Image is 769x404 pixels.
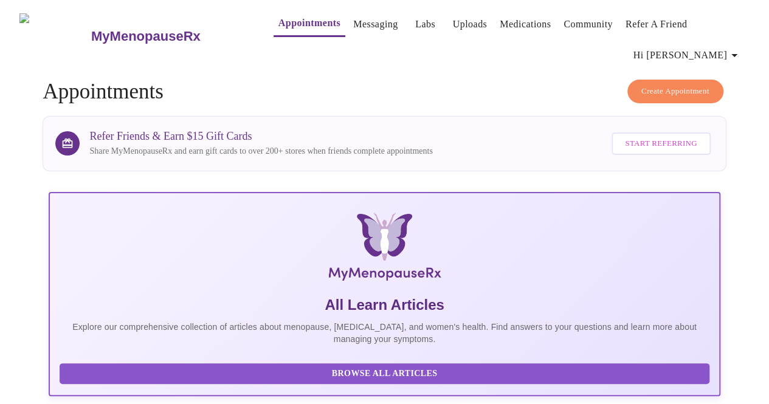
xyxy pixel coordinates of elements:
a: Labs [415,16,435,33]
a: Start Referring [609,126,713,161]
button: Uploads [448,12,492,36]
button: Labs [406,12,445,36]
a: Browse All Articles [60,368,712,378]
a: Community [564,16,613,33]
button: Community [559,12,618,36]
button: Browse All Articles [60,363,709,385]
a: Medications [500,16,551,33]
h5: All Learn Articles [60,295,709,315]
a: MyMenopauseRx [89,15,249,58]
p: Explore our comprehensive collection of articles about menopause, [MEDICAL_DATA], and women's hea... [60,321,709,345]
button: Create Appointment [627,80,723,103]
span: Create Appointment [641,84,709,98]
a: Appointments [278,15,340,32]
a: Refer a Friend [626,16,688,33]
span: Browse All Articles [72,366,697,382]
a: Messaging [353,16,398,33]
span: Start Referring [625,137,697,151]
img: MyMenopauseRx Logo [160,213,608,286]
button: Refer a Friend [621,12,692,36]
button: Messaging [348,12,402,36]
button: Start Referring [612,132,710,155]
span: Hi [PERSON_NAME] [633,47,742,64]
button: Hi [PERSON_NAME] [629,43,747,67]
h3: MyMenopauseRx [91,29,201,44]
button: Medications [495,12,556,36]
button: Appointments [274,11,345,37]
h4: Appointments [43,80,726,104]
a: Uploads [453,16,488,33]
p: Share MyMenopauseRx and earn gift cards to over 200+ stores when friends complete appointments [89,145,432,157]
img: MyMenopauseRx Logo [19,13,89,59]
h3: Refer Friends & Earn $15 Gift Cards [89,130,432,143]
